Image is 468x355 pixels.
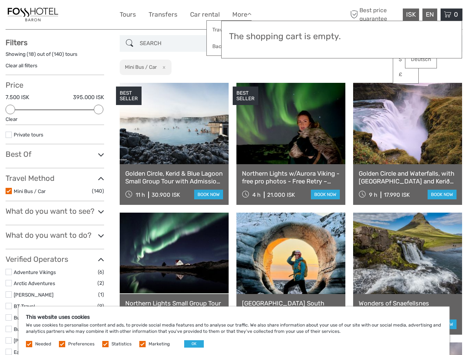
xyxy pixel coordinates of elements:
[311,190,340,199] a: book now
[422,9,437,21] div: EN
[120,9,136,20] a: Tours
[359,300,457,315] a: Wonders of Snaefellsnes Peninsula - Small Group Tour
[384,192,410,198] div: 17.990 ISK
[10,13,84,19] p: We're away right now. Please check back later!
[35,341,51,347] label: Needed
[406,11,416,18] span: ISK
[149,9,177,20] a: Transfers
[125,170,223,185] a: Golden Circle, Kerid & Blue Lagoon Small Group Tour with Admission Ticket
[184,340,204,348] button: OK
[92,187,104,195] span: (140)
[19,307,449,355] div: We use cookies to personalise content and ads, to provide social media features and to analyse ou...
[405,53,437,66] a: Deutsch
[14,280,55,286] a: Arctic Adventures
[97,279,104,287] span: (2)
[190,9,220,20] a: Car rental
[149,341,170,347] label: Marketing
[97,302,104,310] span: (9)
[6,207,104,216] h3: What do you want to see?
[14,349,35,355] a: EastWest
[98,268,104,276] span: (6)
[207,39,251,54] a: Back to Hotel
[68,341,94,347] label: Preferences
[6,231,104,240] h3: What do you want to do?
[85,11,94,20] button: Open LiveChat chat widget
[252,192,260,198] span: 4 h
[98,290,104,299] span: (1)
[242,300,340,315] a: [GEOGRAPHIC_DATA] South Coast - Day Tour from [GEOGRAPHIC_DATA]
[348,6,401,23] span: Best price guarantee
[6,174,104,183] h3: Travel Method
[152,192,180,198] div: 30.900 ISK
[14,303,35,309] a: BT Travel
[6,38,27,47] strong: Filters
[125,64,157,70] h2: Mini Bus / Car
[14,338,78,344] a: [PERSON_NAME] The Guide
[29,51,34,58] label: 18
[229,31,454,42] h3: The shopping cart is empty.
[6,62,37,68] a: Clear all filters
[369,192,377,198] span: 9 h
[26,314,442,320] h5: This website uses cookies
[14,188,46,194] a: Mini Bus / Car
[136,192,145,198] span: 11 h
[393,68,418,81] a: £
[112,341,132,347] label: Statistics
[14,292,53,298] a: [PERSON_NAME]
[158,63,168,71] button: x
[125,300,223,315] a: Northern Lights Small Group Tour with Hot Cocoa & Free Photos
[14,326,87,332] a: BusTravel [GEOGRAPHIC_DATA]
[6,94,29,101] label: 7.500 ISK
[6,51,104,62] div: Showing ( ) out of ( ) tours
[428,190,457,199] a: book now
[232,9,252,20] a: More
[233,87,258,105] div: BEST SELLER
[6,116,104,123] div: Clear
[194,190,223,199] a: book now
[359,170,457,185] a: Golden Circle and Waterfalls, with [GEOGRAPHIC_DATA] and Kerið in small group
[14,269,56,275] a: Adventure Vikings
[6,6,60,24] img: 1355-f22f4eb0-fb05-4a92-9bea-b034c25151e6_logo_small.jpg
[207,23,251,37] a: Travel Articles
[14,315,46,321] a: Buggy Iceland
[6,255,104,264] h3: Verified Operators
[137,37,225,50] input: SEARCH
[14,132,43,138] a: Private tours
[267,192,295,198] div: 21.000 ISK
[393,53,418,66] a: $
[453,11,459,18] span: 0
[242,170,340,185] a: Northern Lights w/Aurora Viking - free pro photos - Free Retry – minibus
[116,87,142,105] div: BEST SELLER
[6,81,104,89] h3: Price
[6,150,104,159] h3: Best Of
[73,94,104,101] label: 395.000 ISK
[54,51,62,58] label: 140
